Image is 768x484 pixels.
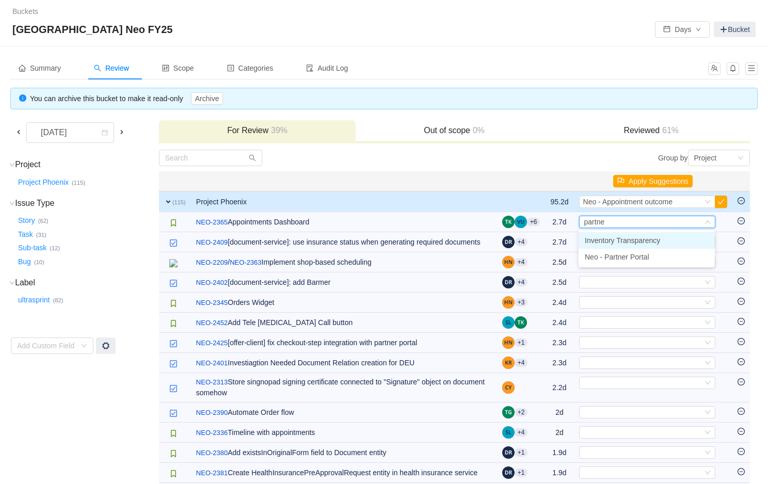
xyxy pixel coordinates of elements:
[191,373,497,402] td: Store singnopad signing certificate connected to "Signature" object on document somehow
[19,94,26,102] i: icon: info-circle
[515,338,528,347] aui-badge: +1
[159,150,262,166] input: Search
[515,469,528,477] aui-badge: +1
[502,357,515,369] img: KR
[502,406,515,418] img: TG
[162,64,194,72] span: Scope
[515,448,528,457] aui-badge: +1
[16,278,158,288] h3: Label
[169,429,178,438] img: 10315
[708,62,721,75] button: icon: team
[738,155,744,162] i: icon: down
[738,278,745,285] i: icon: minus-circle
[102,130,108,137] i: icon: calendar
[705,299,711,306] i: icon: down
[655,21,710,38] button: icon: calendarDaysicon: down
[738,468,745,475] i: icon: minus-circle
[705,470,711,477] i: icon: down
[169,259,178,267] img: 20147
[191,92,223,105] button: Archive
[227,64,274,72] span: Categories
[545,212,573,232] td: 2.7d
[191,232,497,252] td: [document-service]: use insurance status when generating required documents
[515,278,528,286] aui-badge: +4
[169,340,178,348] img: 10318
[38,218,49,224] small: (62)
[169,470,178,478] img: 10315
[738,378,745,385] i: icon: minus-circle
[196,377,228,388] a: NEO-2313
[191,293,497,313] td: Orders Widget
[502,426,515,439] img: SK
[545,443,573,463] td: 1.9d
[16,226,36,243] button: Task
[196,358,228,368] a: NEO-2401
[50,245,60,251] small: (12)
[738,318,745,325] i: icon: minus-circle
[515,359,528,367] aui-badge: +4
[196,318,228,328] a: NEO-2452
[738,448,745,455] i: icon: minus-circle
[191,423,497,443] td: Timeline with appointments
[16,174,72,190] button: Project Phoenix
[172,199,186,205] small: (115)
[585,253,649,261] span: Neo - Partner Portal
[502,466,515,479] img: DR
[361,125,548,136] h3: Out of scope
[694,150,717,166] div: Project
[738,217,745,224] i: icon: minus-circle
[545,353,573,373] td: 2.3d
[545,463,573,483] td: 1.9d
[169,279,178,287] img: 10318
[515,258,528,266] aui-badge: +4
[738,237,745,245] i: icon: minus-circle
[191,353,497,373] td: Investiagtion Needed Document Relation creation for DEU
[705,429,711,437] i: icon: down
[502,446,515,459] img: DR
[12,21,179,38] span: [GEOGRAPHIC_DATA] Neo FY25
[162,64,169,72] i: icon: control
[169,449,178,458] img: 10315
[738,338,745,345] i: icon: minus-circle
[660,126,679,135] span: 61%
[191,252,497,272] td: Implement shop-based scheduling
[585,236,660,245] span: Inventory Transparency
[36,232,46,238] small: (31)
[515,408,528,416] aui-badge: +2
[306,64,348,72] span: Audit Log
[738,197,745,204] i: icon: minus-circle
[545,423,573,443] td: 2d
[249,154,256,162] i: icon: search
[545,252,573,272] td: 2.5d
[94,64,129,72] span: Review
[191,463,497,483] td: Create HealthInsurancePreApprovalRequest entity in health insurance service
[94,64,101,72] i: icon: search
[16,240,50,256] button: Sub-task
[738,358,745,365] i: icon: minus-circle
[705,409,711,416] i: icon: down
[502,336,515,349] img: HN
[545,333,573,353] td: 2.3d
[705,380,711,387] i: icon: down
[72,180,85,186] small: (115)
[169,299,178,308] img: 10315
[738,408,745,415] i: icon: minus-circle
[81,343,87,350] i: icon: down
[705,219,711,226] i: icon: down
[196,468,228,478] a: NEO-2381
[196,217,228,228] a: NEO-2365
[306,64,313,72] i: icon: audit
[545,232,573,252] td: 2.7d
[34,259,44,265] small: (10)
[196,448,228,458] a: NEO-2380
[545,272,573,293] td: 2.5d
[515,238,528,246] aui-badge: +4
[502,381,515,394] img: CK
[705,279,711,286] i: icon: down
[191,333,497,353] td: [offer-client] fix checkout-step integration with partner portal
[745,62,758,75] button: icon: menu
[196,338,228,348] a: NEO-2425
[16,292,53,309] button: ultrasprint
[33,123,77,142] div: [DATE]
[502,216,515,228] img: TK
